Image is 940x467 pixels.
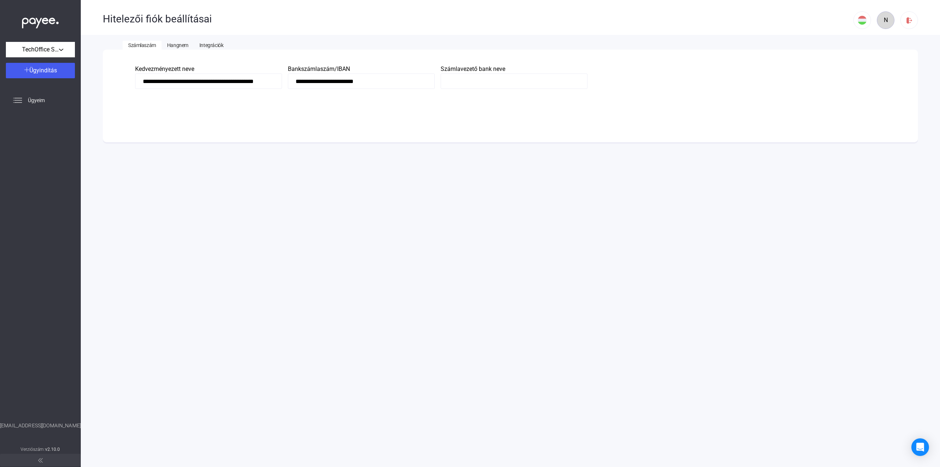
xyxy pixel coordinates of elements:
div: Hitelezői fiók beállításai [103,13,853,25]
button: Ügyindítás [6,63,75,78]
span: Ügyindítás [29,67,57,74]
button: Hangnem [162,41,194,50]
button: Integrációk [194,41,229,50]
button: N [877,11,894,29]
button: TechOffice Solution Kft. [6,42,75,57]
button: HU [853,11,871,29]
img: HU [858,16,867,25]
button: Számlaszám [123,41,162,50]
img: logout-red [905,17,913,24]
button: logout-red [900,11,918,29]
img: list.svg [13,96,22,105]
span: Számlavezető bank neve [441,65,505,72]
img: arrow-double-left-grey.svg [38,458,43,463]
span: Számlaszám [128,42,156,48]
span: Bankszámlaszám/IBAN [288,65,350,72]
img: plus-white.svg [24,67,29,72]
span: TechOffice Solution Kft. [22,45,59,54]
span: Hangnem [167,42,188,48]
img: white-payee-white-dot.svg [22,14,59,29]
strong: v2.10.0 [45,447,60,452]
div: Open Intercom Messenger [911,438,929,456]
span: Ügyeim [28,96,45,105]
span: Kedvezményezett neve [135,65,194,72]
div: N [879,16,892,25]
span: Integrációk [199,42,223,48]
